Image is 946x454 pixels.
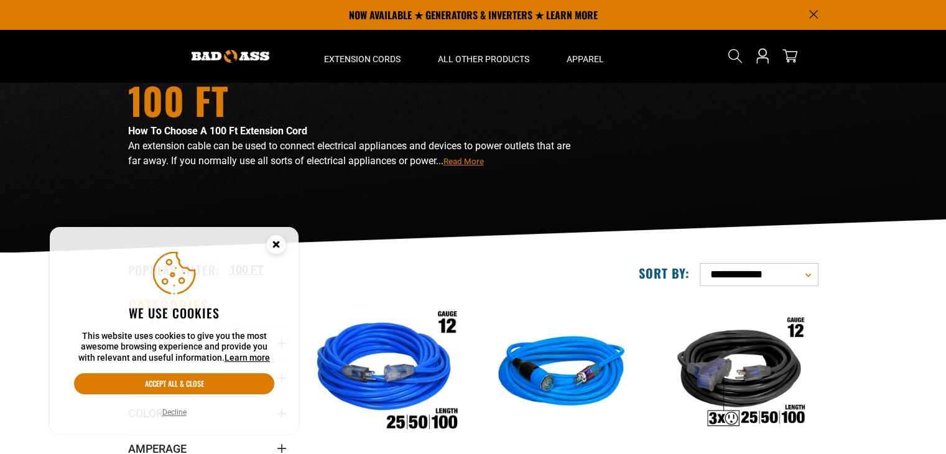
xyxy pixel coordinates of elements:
aside: Cookie Consent [50,227,299,435]
span: All Other Products [438,53,529,65]
button: Accept all & close [74,373,274,394]
button: Decline [159,406,190,419]
summary: Apparel [548,30,623,82]
p: An extension cable can be used to connect electrical appliances and devices to power outlets that... [128,139,582,169]
a: Learn more [225,353,270,363]
img: Bad Ass Extension Cords [192,50,269,63]
img: Outdoor Dual Lighted Extension Cord w/ Safety CGM [297,294,471,453]
summary: Extension Cords [305,30,419,82]
img: Outdoor Dual Lighted 3-Outlet Extension Cord w/ Safety CGM [661,302,817,445]
summary: All Other Products [419,30,548,82]
h2: We use cookies [74,305,274,321]
h1: 100 FT [128,81,582,119]
label: Sort by: [639,265,690,281]
span: Extension Cords [324,53,401,65]
span: Read More [443,157,484,166]
img: blue [483,302,640,445]
strong: How To Choose A 100 Ft Extension Cord [128,125,307,137]
summary: Search [725,46,745,66]
p: This website uses cookies to give you the most awesome browsing experience and provide you with r... [74,331,274,364]
span: Apparel [567,53,604,65]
